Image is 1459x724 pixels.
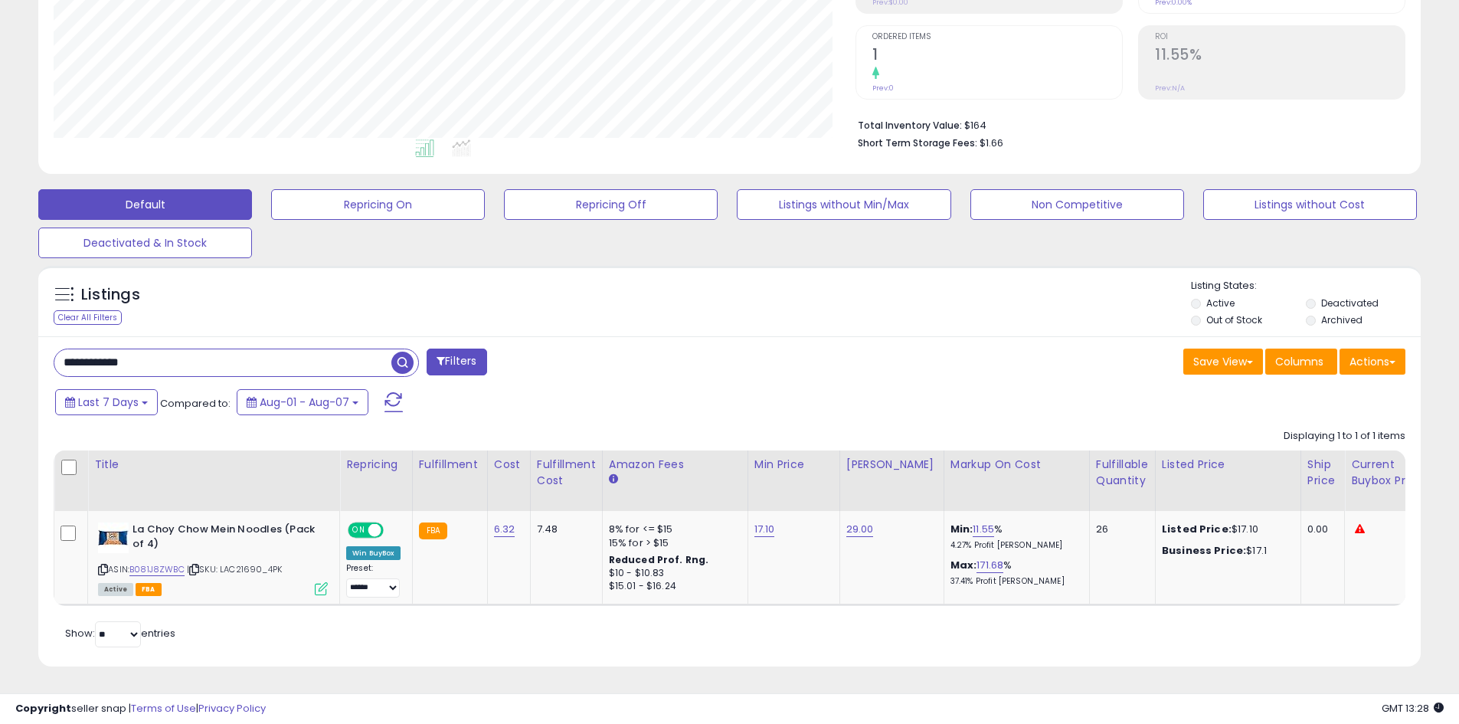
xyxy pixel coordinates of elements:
span: $1.66 [980,136,1003,150]
small: FBA [419,523,447,539]
small: Prev: N/A [1155,84,1185,93]
span: Last 7 Days [78,395,139,410]
button: Last 7 Days [55,389,158,415]
span: All listings currently available for purchase on Amazon [98,583,133,596]
div: $17.1 [1162,544,1289,558]
label: Active [1206,296,1235,310]
button: Repricing Off [504,189,718,220]
div: 26 [1096,523,1143,536]
span: Columns [1275,354,1323,369]
button: Columns [1265,349,1337,375]
div: % [950,523,1078,551]
small: Prev: 0 [872,84,894,93]
div: [PERSON_NAME] [846,457,937,473]
p: 37.41% Profit [PERSON_NAME] [950,576,1078,587]
div: 15% for > $15 [609,536,736,550]
div: 8% for <= $15 [609,523,736,536]
button: Listings without Min/Max [737,189,950,220]
div: Title [94,457,333,473]
div: 0.00 [1307,523,1333,536]
span: Ordered Items [872,33,1122,41]
b: Business Price: [1162,543,1246,558]
span: | SKU: LAC21690_4PK [187,563,282,575]
div: Win BuyBox [346,546,401,560]
div: Preset: [346,563,401,598]
li: $164 [858,115,1394,133]
label: Out of Stock [1206,313,1262,326]
button: Actions [1340,349,1405,375]
div: Cost [494,457,524,473]
div: ASIN: [98,523,328,594]
span: OFF [381,524,406,537]
a: 11.55 [973,522,994,537]
a: 17.10 [754,522,775,537]
button: Deactivated & In Stock [38,228,252,258]
div: Displaying 1 to 1 of 1 items [1284,429,1405,444]
small: Amazon Fees. [609,473,618,486]
b: La Choy Chow Mein Noodles (Pack of 4) [132,523,319,555]
a: 171.68 [976,558,1003,573]
b: Min: [950,522,973,536]
button: Aug-01 - Aug-07 [237,389,368,415]
p: 4.27% Profit [PERSON_NAME] [950,540,1078,551]
div: % [950,559,1078,587]
b: Reduced Prof. Rng. [609,553,709,566]
span: 2025-08-15 13:28 GMT [1382,701,1444,716]
span: FBA [136,583,162,596]
div: Min Price [754,457,833,473]
b: Listed Price: [1162,522,1232,536]
p: Listing States: [1191,279,1421,293]
button: Default [38,189,252,220]
div: Fulfillment Cost [537,457,596,489]
div: $17.10 [1162,523,1289,536]
img: 51K8bLSXKVL._SL40_.jpg [98,523,129,553]
span: Compared to: [160,396,231,411]
div: Repricing [346,457,406,473]
b: Max: [950,558,977,572]
a: Terms of Use [131,701,196,716]
a: 6.32 [494,522,515,537]
b: Short Term Storage Fees: [858,136,977,149]
strong: Copyright [15,701,71,716]
div: seller snap | | [15,702,266,716]
div: 7.48 [537,523,590,536]
h5: Listings [81,284,140,306]
span: ROI [1155,33,1405,41]
a: 29.00 [846,522,874,537]
div: Fulfillable Quantity [1096,457,1149,489]
h2: 11.55% [1155,46,1405,67]
div: Fulfillment [419,457,481,473]
div: Markup on Cost [950,457,1083,473]
button: Listings without Cost [1203,189,1417,220]
div: Current Buybox Price [1351,457,1430,489]
h2: 1 [872,46,1122,67]
label: Archived [1321,313,1362,326]
span: ON [349,524,368,537]
div: $10 - $10.83 [609,567,736,580]
div: Amazon Fees [609,457,741,473]
button: Save View [1183,349,1263,375]
div: $15.01 - $16.24 [609,580,736,593]
button: Non Competitive [970,189,1184,220]
b: Total Inventory Value: [858,119,962,132]
span: Aug-01 - Aug-07 [260,395,349,410]
th: The percentage added to the cost of goods (COGS) that forms the calculator for Min & Max prices. [944,450,1089,511]
div: Listed Price [1162,457,1294,473]
button: Filters [427,349,486,375]
a: Privacy Policy [198,701,266,716]
div: Clear All Filters [54,310,122,325]
span: Show: entries [65,626,175,640]
a: B081J8ZWBC [129,563,185,576]
div: Ship Price [1307,457,1338,489]
button: Repricing On [271,189,485,220]
label: Deactivated [1321,296,1379,310]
